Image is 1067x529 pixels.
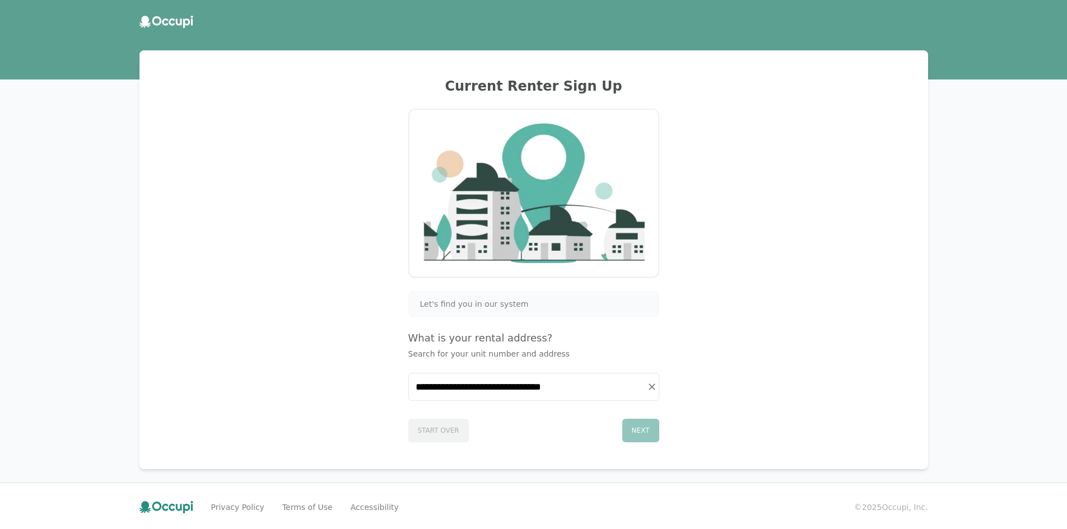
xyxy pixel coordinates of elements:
[854,502,928,513] small: © 2025 Occupi, Inc.
[420,298,529,310] span: Let's find you in our system
[282,502,333,513] a: Terms of Use
[409,373,659,400] input: Start typing...
[153,77,915,95] h2: Current Renter Sign Up
[408,330,659,346] h4: What is your rental address?
[351,502,399,513] a: Accessibility
[408,348,659,359] p: Search for your unit number and address
[644,379,660,395] button: Clear
[423,123,645,263] img: Company Logo
[211,502,264,513] a: Privacy Policy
